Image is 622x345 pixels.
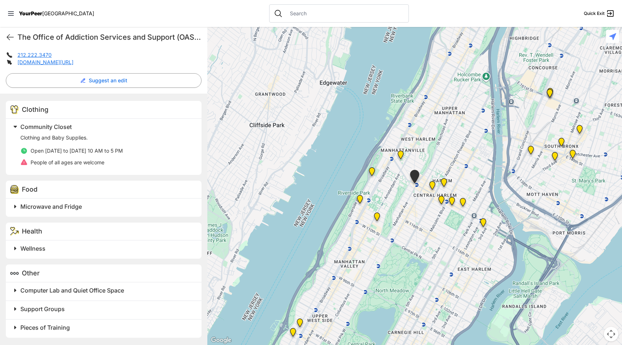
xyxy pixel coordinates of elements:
[439,178,448,190] div: Manhattan
[209,336,233,345] a: Open this area in Google Maps (opens a new window)
[22,227,42,235] span: Health
[408,170,421,186] div: The PILLARS – Holistic Recovery Support
[31,159,104,165] span: People of all ages are welcome
[20,324,70,331] span: Pieces of Training
[42,10,94,16] span: [GEOGRAPHIC_DATA]
[584,11,605,16] span: Quick Exit
[557,138,566,149] div: The Bronx
[286,10,404,17] input: Search
[428,181,437,193] div: Uptown/Harlem DYCD Youth Drop-in Center
[31,148,123,154] span: Open [DATE] to [DATE] 10 AM to 5 PM
[19,11,94,16] a: YourPeer[GEOGRAPHIC_DATA]
[526,146,535,157] div: Harm Reduction Center
[22,106,48,113] span: Clothing
[568,150,577,161] div: The Bronx Pride Center
[19,10,42,16] span: YourPeer
[20,305,65,313] span: Support Groups
[545,89,554,101] div: South Bronx NeON Works
[546,88,555,99] div: Bronx
[367,167,376,179] div: Manhattan
[89,77,127,84] span: Suggest an edit
[22,269,40,277] span: Other
[209,336,233,345] img: Google
[604,327,618,341] button: Map camera controls
[372,212,382,224] div: The Cathedral Church of St. John the Divine
[447,197,456,208] div: Manhattan
[20,245,45,252] span: Wellness
[22,185,37,193] span: Food
[575,125,584,137] div: Bronx Youth Center (BYC)
[17,52,52,58] a: 212.222.3470
[20,287,124,294] span: Computer Lab and Quiet Office Space
[20,123,72,130] span: Community Closet
[479,218,488,230] div: Main Location
[17,32,202,42] h1: The Office of Addiction Services and Support (OASAS)
[355,195,364,207] div: Ford Hall
[458,198,467,209] div: East Harlem
[295,318,304,330] div: Pathways Adult Drop-In Program
[20,134,193,141] p: Clothing and Baby Supplies.
[20,203,82,210] span: Microwave and Fridge
[17,59,73,65] a: [DOMAIN_NAME][URL]
[6,73,202,88] button: Suggest an edit
[584,9,615,18] a: Quick Exit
